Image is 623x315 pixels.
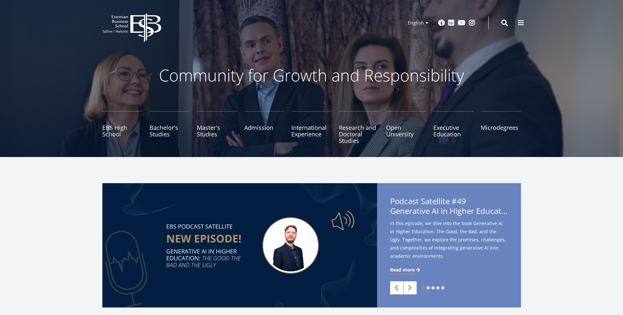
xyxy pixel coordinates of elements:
a: 3 [431,286,435,289]
a: Microdegrees [481,111,521,144]
a: Master's Studies [197,111,237,144]
a: Read more [390,267,421,273]
span: Podcast Satellite #49 [390,196,508,218]
a: Research and Doctoral Studies [339,111,379,144]
a: International Experience [291,111,332,144]
a: Executive Education [433,111,474,144]
a: Admission [244,111,285,144]
a: Open University [386,111,426,144]
span: Generative AI in Higher Education: The Good, the Bad, and the Ugly [390,206,508,216]
img: Satellite #49 [102,183,377,307]
a: EBS High School [102,111,143,144]
a: 5 [441,286,444,289]
p: Community for Growth and Responsibility [138,65,485,85]
a: Youtube [458,20,465,26]
a: Next [404,281,417,294]
a: Facebook [438,20,445,26]
a: Bachelor's Studies [149,111,190,144]
span: In this episode, we dive into the book Generative AI in Higher Education: The Good, the Bad, and ... [390,219,508,260]
span: Read more [390,267,415,273]
a: Instagram [469,20,475,26]
a: 2 [426,286,430,289]
a: 1 [422,286,425,289]
a: Linkedin [448,20,455,26]
a: 4 [436,286,440,289]
a: Previous [390,281,403,294]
